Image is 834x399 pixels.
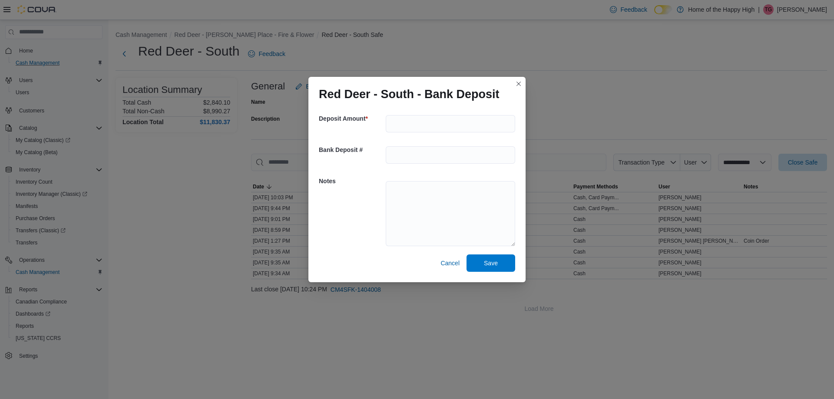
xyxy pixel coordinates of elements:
[440,259,460,267] span: Cancel
[484,259,498,267] span: Save
[319,110,384,127] h5: Deposit Amount
[319,87,500,101] h1: Red Deer - South - Bank Deposit
[319,172,384,190] h5: Notes
[513,79,524,89] button: Closes this modal window
[467,254,515,272] button: Save
[437,254,463,272] button: Cancel
[319,141,384,158] h5: Bank Deposit #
